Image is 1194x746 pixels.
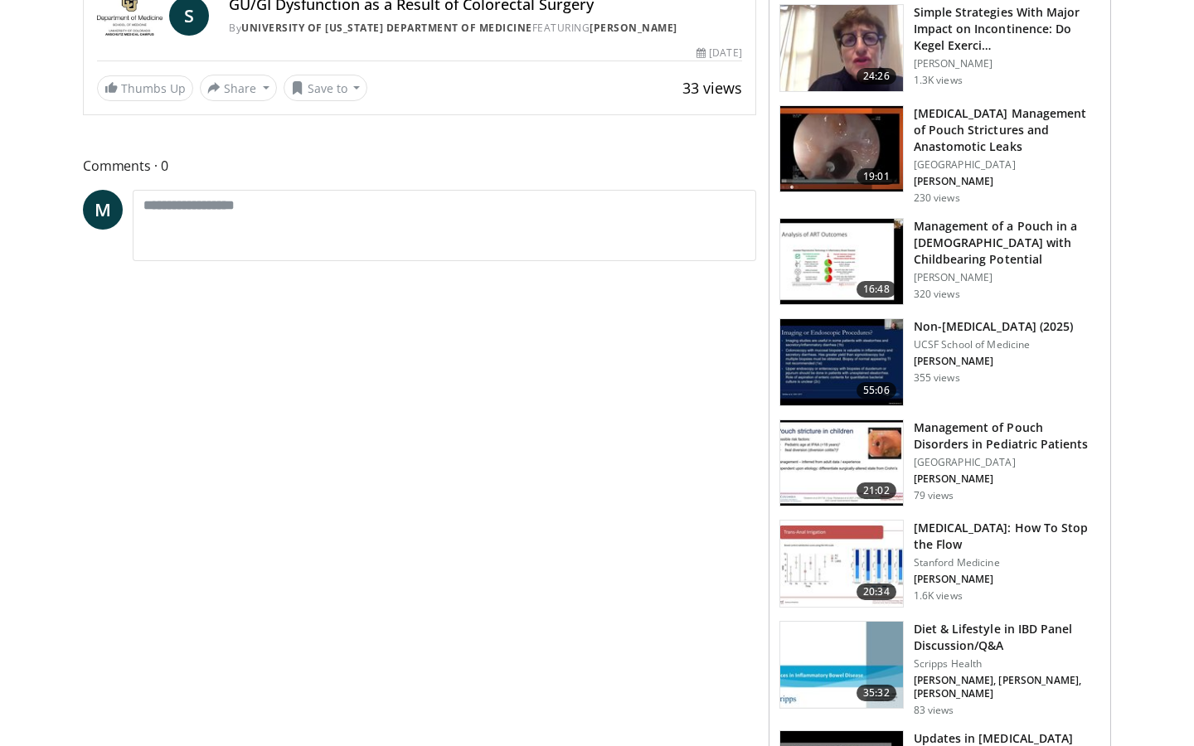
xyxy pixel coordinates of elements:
[914,556,1100,569] p: Stanford Medicine
[914,657,1100,671] p: Scripps Health
[914,271,1100,284] p: [PERSON_NAME]
[914,419,1100,453] h3: Management of Pouch Disorders in Pediatric Patients
[914,338,1074,351] p: UCSF School of Medicine
[914,704,954,717] p: 83 views
[590,21,677,35] a: [PERSON_NAME]
[914,589,963,603] p: 1.6K views
[914,191,960,205] p: 230 views
[97,75,193,101] a: Thumbs Up
[779,419,1100,507] a: 21:02 Management of Pouch Disorders in Pediatric Patients [GEOGRAPHIC_DATA] [PERSON_NAME] 79 views
[857,281,896,298] span: 16:48
[779,105,1100,205] a: 19:01 [MEDICAL_DATA] Management of Pouch Strictures and Anastomotic Leaks [GEOGRAPHIC_DATA] [PERS...
[682,78,742,98] span: 33 views
[914,74,963,87] p: 1.3K views
[914,456,1100,469] p: [GEOGRAPHIC_DATA]
[83,190,123,230] a: M
[857,68,896,85] span: 24:26
[229,21,741,36] div: By FEATURING
[857,382,896,399] span: 55:06
[284,75,368,101] button: Save to
[780,219,903,305] img: 416bd6b1-de73-4071-b6c4-aac057c3379c.150x105_q85_crop-smart_upscale.jpg
[200,75,277,101] button: Share
[779,218,1100,306] a: 16:48 Management of a Pouch in a [DEMOGRAPHIC_DATA] with Childbearing Potential [PERSON_NAME] 320...
[780,5,903,91] img: dc8a0562-586b-4aea-a059-76b5f539cfc4.150x105_q85_crop-smart_upscale.jpg
[857,482,896,499] span: 21:02
[857,584,896,600] span: 20:34
[241,21,532,35] a: University of [US_STATE] Department of Medicine
[779,318,1100,406] a: 55:06 Non-[MEDICAL_DATA] (2025) UCSF School of Medicine [PERSON_NAME] 355 views
[780,420,903,506] img: d29c86c4-b7e3-49e0-b40d-f3ef4aa9e281.150x105_q85_crop-smart_upscale.jpg
[914,158,1100,172] p: [GEOGRAPHIC_DATA]
[696,46,741,61] div: [DATE]
[779,4,1100,92] a: 24:26 Simple Strategies With Major Impact on Incontinence: Do Kegel Exerci… [PERSON_NAME] 1.3K views
[914,621,1100,654] h3: Diet & Lifestyle in IBD Panel Discussion/Q&A
[779,520,1100,608] a: 20:34 [MEDICAL_DATA]: How To Stop the Flow Stanford Medicine [PERSON_NAME] 1.6K views
[914,573,1100,586] p: [PERSON_NAME]
[857,685,896,701] span: 35:32
[914,520,1100,553] h3: [MEDICAL_DATA]: How To Stop the Flow
[914,288,960,301] p: 320 views
[914,472,1100,486] p: [PERSON_NAME]
[780,106,903,192] img: 4edc2d62-5300-494e-9027-e0380dc85fe9.150x105_q85_crop-smart_upscale.jpg
[780,622,903,708] img: 4acf3caa-d1c7-4be8-808b-220f61d3b87b.150x105_q85_crop-smart_upscale.jpg
[914,105,1100,155] h3: [MEDICAL_DATA] Management of Pouch Strictures and Anastomotic Leaks
[914,318,1074,335] h3: Non-[MEDICAL_DATA] (2025)
[914,57,1100,70] p: [PERSON_NAME]
[780,319,903,405] img: b8e1ac9b-ff0c-4efb-8995-f2563d10bccc.150x105_q85_crop-smart_upscale.jpg
[914,4,1100,54] h3: Simple Strategies With Major Impact on Incontinence: Do Kegel Exerci…
[857,168,896,185] span: 19:01
[914,355,1074,368] p: [PERSON_NAME]
[779,621,1100,717] a: 35:32 Diet & Lifestyle in IBD Panel Discussion/Q&A Scripps Health [PERSON_NAME], [PERSON_NAME], [...
[914,489,954,502] p: 79 views
[914,218,1100,268] h3: Management of a Pouch in a [DEMOGRAPHIC_DATA] with Childbearing Potential
[914,674,1100,700] p: [PERSON_NAME], [PERSON_NAME], [PERSON_NAME]
[914,371,960,385] p: 355 views
[780,521,903,607] img: 6d53f29f-a7da-4d2f-9b14-1b7144786178.150x105_q85_crop-smart_upscale.jpg
[914,175,1100,188] p: [PERSON_NAME]
[83,155,756,177] span: Comments 0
